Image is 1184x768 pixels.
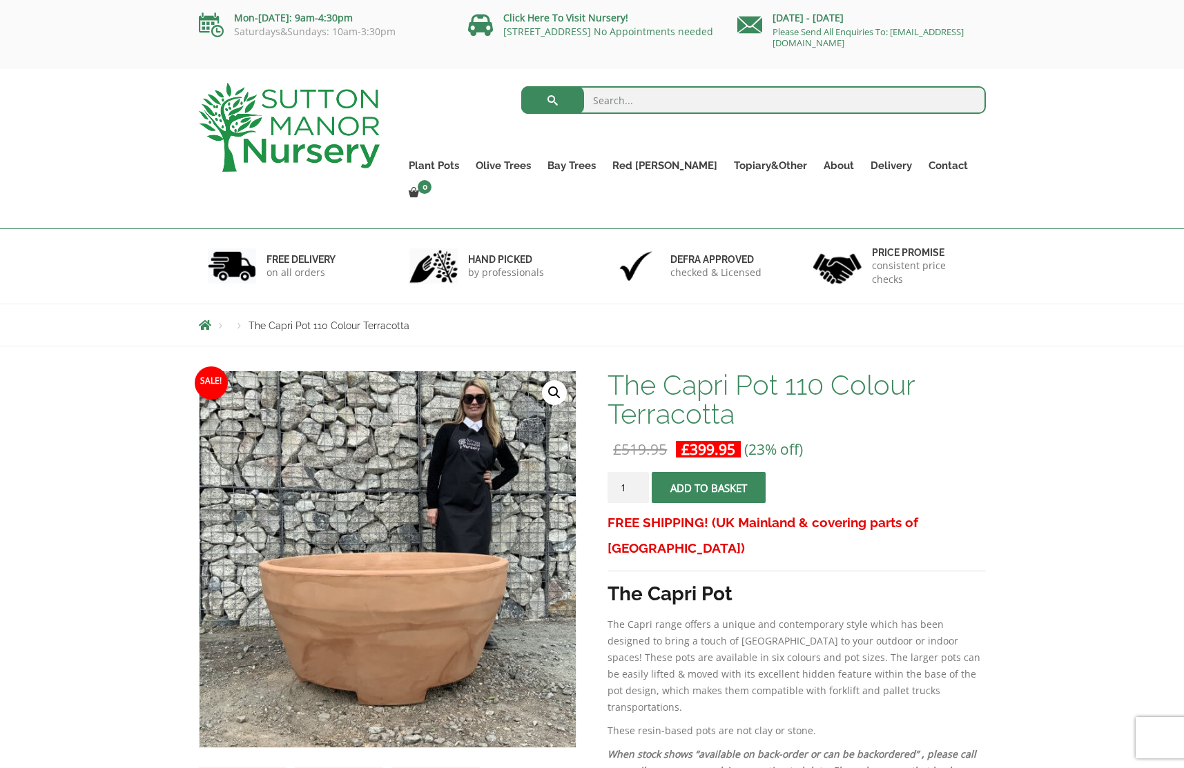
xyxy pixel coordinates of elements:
[249,320,409,331] span: The Capri Pot 110 Colour Terracotta
[737,10,986,26] p: [DATE] - [DATE]
[652,472,766,503] button: Add to basket
[195,366,228,400] span: Sale!
[813,245,862,287] img: 4.jpg
[604,156,726,175] a: Red [PERSON_NAME]
[608,371,985,429] h1: The Capri Pot 110 Colour Terracotta
[862,156,920,175] a: Delivery
[468,266,544,279] p: by professionals
[815,156,862,175] a: About
[670,253,761,266] h6: Defra approved
[418,180,431,194] span: 0
[608,616,985,716] p: The Capri range offers a unique and contemporary style which has been designed to bring a touch o...
[613,440,621,459] span: £
[199,319,986,331] nav: Breadcrumbs
[467,156,539,175] a: Olive Trees
[503,25,713,38] a: [STREET_ADDRESS] No Appointments needed
[872,259,977,286] p: consistent price checks
[521,86,986,114] input: Search...
[199,83,380,172] img: logo
[920,156,976,175] a: Contact
[409,248,458,284] img: 2.jpg
[539,156,604,175] a: Bay Trees
[608,510,985,561] h3: FREE SHIPPING! (UK Mainland & covering parts of [GEOGRAPHIC_DATA])
[266,266,336,279] p: on all orders
[400,184,436,203] a: 0
[681,440,735,459] bdi: 399.95
[400,156,467,175] a: Plant Pots
[608,582,732,605] strong: The Capri Pot
[773,26,964,49] a: Please Send All Enquiries To: [EMAIL_ADDRESS][DOMAIN_NAME]
[872,246,977,259] h6: Price promise
[200,371,576,747] img: The Capri Pot 110 Colour Terracotta - IMG 3773 scaled
[612,248,660,284] img: 3.jpg
[670,266,761,279] p: checked & Licensed
[542,380,567,405] a: View full-screen image gallery
[208,248,256,284] img: 1.jpg
[468,253,544,266] h6: hand picked
[726,156,815,175] a: Topiary&Other
[199,10,447,26] p: Mon-[DATE]: 9am-4:30pm
[608,722,985,739] p: These resin-based pots are not clay or stone.
[608,472,649,503] input: Product quantity
[681,440,690,459] span: £
[266,253,336,266] h6: FREE DELIVERY
[744,440,803,459] span: (23% off)
[503,11,628,24] a: Click Here To Visit Nursery!
[199,26,447,37] p: Saturdays&Sundays: 10am-3:30pm
[613,440,667,459] bdi: 519.95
